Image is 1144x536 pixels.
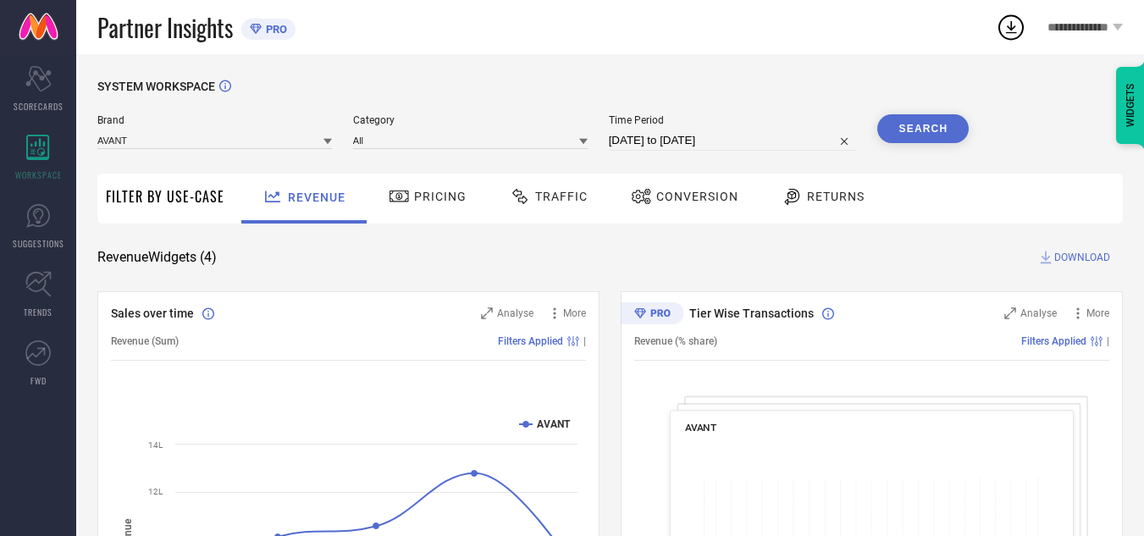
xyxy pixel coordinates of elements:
[497,307,533,319] span: Analyse
[24,306,53,318] span: TRENDS
[1086,307,1109,319] span: More
[111,335,179,347] span: Revenue (Sum)
[609,130,857,151] input: Select time period
[481,307,493,319] svg: Zoom
[689,307,814,320] span: Tier Wise Transactions
[148,487,163,496] text: 12L
[148,440,163,450] text: 14L
[877,114,969,143] button: Search
[14,100,64,113] span: SCORECARDS
[609,114,857,126] span: Time Period
[13,237,64,250] span: SUGGESTIONS
[656,190,738,203] span: Conversion
[498,335,563,347] span: Filters Applied
[535,190,588,203] span: Traffic
[353,114,588,126] span: Category
[15,169,62,181] span: WORKSPACE
[996,12,1026,42] div: Open download list
[1107,335,1109,347] span: |
[563,307,586,319] span: More
[97,249,217,266] span: Revenue Widgets ( 4 )
[807,190,865,203] span: Returns
[97,80,215,93] span: SYSTEM WORKSPACE
[537,418,571,430] text: AVANT
[414,190,467,203] span: Pricing
[106,186,224,207] span: Filter By Use-Case
[1020,307,1057,319] span: Analyse
[621,302,683,328] div: Premium
[634,335,717,347] span: Revenue (% share)
[97,10,233,45] span: Partner Insights
[262,23,287,36] span: PRO
[288,191,345,204] span: Revenue
[583,335,586,347] span: |
[685,422,716,434] span: AVANT
[1004,307,1016,319] svg: Zoom
[30,374,47,387] span: FWD
[1054,249,1110,266] span: DOWNLOAD
[111,307,194,320] span: Sales over time
[97,114,332,126] span: Brand
[1021,335,1086,347] span: Filters Applied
